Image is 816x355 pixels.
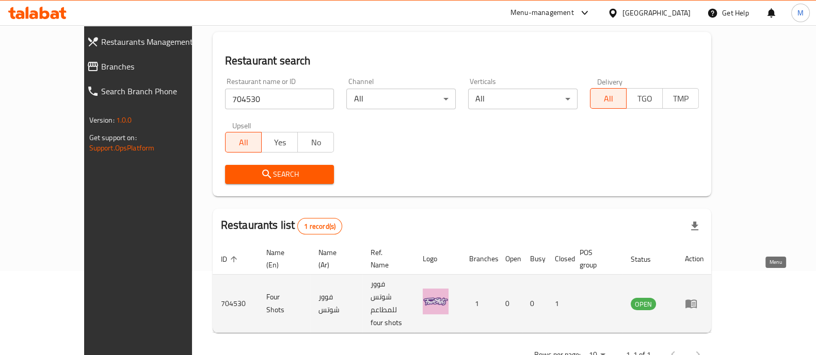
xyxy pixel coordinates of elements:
span: Search [233,168,326,181]
span: Name (Ar) [318,246,350,271]
div: All [346,89,456,109]
img: Four Shots [423,289,449,314]
button: All [225,132,262,153]
span: Branches [101,60,212,73]
span: No [302,135,330,150]
span: All [230,135,258,150]
a: Search Branch Phone [78,79,220,104]
th: Busy [522,243,547,275]
span: Ref. Name [371,246,402,271]
span: Name (En) [266,246,298,271]
td: 704530 [213,275,258,333]
span: 1.0.0 [116,113,132,127]
td: 1 [461,275,497,333]
th: Open [497,243,522,275]
button: No [297,132,334,153]
button: TMP [662,88,699,109]
span: TGO [631,91,659,106]
h2: Restaurants list [221,217,342,234]
label: Delivery [597,78,623,85]
div: Total records count [297,218,342,234]
div: [GEOGRAPHIC_DATA] [622,7,691,19]
button: All [590,88,627,109]
span: Status [631,253,664,265]
td: فوور شوتس للمطاعم four shots [362,275,414,333]
span: ID [221,253,241,265]
table: enhanced table [213,243,712,333]
a: Branches [78,54,220,79]
span: Search Branch Phone [101,85,212,97]
div: Menu-management [510,7,574,19]
div: Export file [682,214,707,239]
td: فوور شوتس [310,275,362,333]
input: Search for restaurant name or ID.. [225,89,334,109]
span: POS group [580,246,610,271]
span: OPEN [631,298,656,310]
td: 0 [522,275,547,333]
a: Restaurants Management [78,29,220,54]
a: Support.OpsPlatform [89,141,155,155]
td: Four Shots [258,275,310,333]
td: 1 [547,275,571,333]
h2: Restaurant search [225,53,699,69]
div: All [468,89,578,109]
span: M [797,7,804,19]
button: Search [225,165,334,184]
span: Restaurants Management [101,36,212,48]
span: 1 record(s) [298,222,342,231]
span: Get support on: [89,131,137,144]
span: TMP [667,91,695,106]
label: Upsell [232,122,251,129]
span: All [595,91,622,106]
th: Branches [461,243,497,275]
th: Action [677,243,712,275]
span: Version: [89,113,115,127]
th: Closed [547,243,571,275]
th: Logo [414,243,461,275]
span: Yes [266,135,294,150]
td: 0 [497,275,522,333]
button: Yes [261,132,298,153]
button: TGO [626,88,663,109]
